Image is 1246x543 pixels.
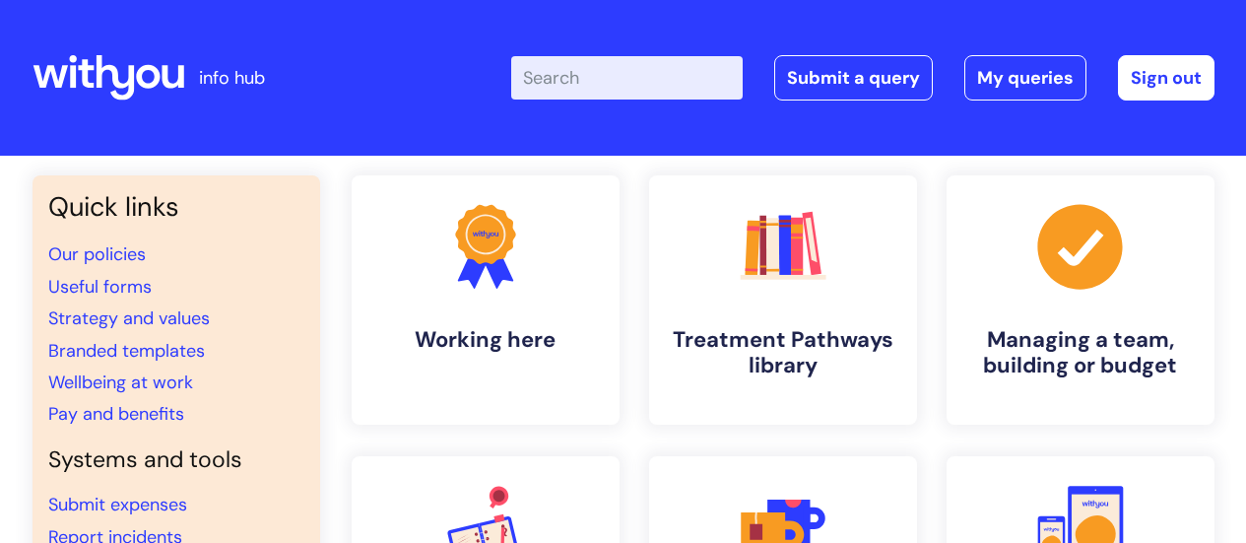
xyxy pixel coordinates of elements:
p: info hub [199,62,265,94]
h4: Managing a team, building or budget [962,327,1199,379]
div: | - [511,55,1214,101]
h4: Working here [367,327,604,353]
h4: Systems and tools [48,446,304,474]
a: My queries [964,55,1086,101]
a: Strategy and values [48,306,210,330]
h4: Treatment Pathways library [665,327,901,379]
a: Submit expenses [48,493,187,516]
a: Useful forms [48,275,152,299]
a: Wellbeing at work [48,371,193,394]
a: Branded templates [48,339,205,363]
h3: Quick links [48,191,304,223]
a: Treatment Pathways library [649,175,917,425]
a: Sign out [1118,55,1214,101]
a: Working here [352,175,620,425]
a: Pay and benefits [48,402,184,426]
input: Search [511,56,743,100]
a: Managing a team, building or budget [947,175,1214,425]
a: Submit a query [774,55,933,101]
a: Our policies [48,242,146,266]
